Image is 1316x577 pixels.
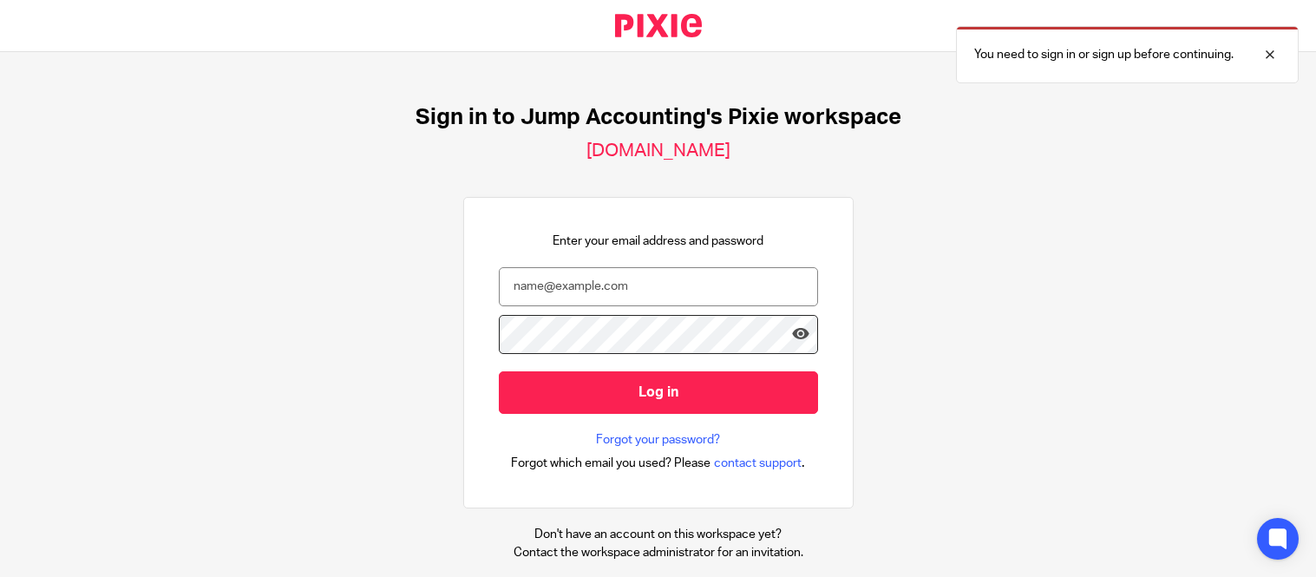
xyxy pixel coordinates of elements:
h1: Sign in to Jump Accounting's Pixie workspace [416,104,901,131]
input: name@example.com [499,267,818,306]
p: You need to sign in or sign up before continuing. [974,46,1234,63]
p: Enter your email address and password [553,233,763,250]
div: . [511,453,805,473]
h2: [DOMAIN_NAME] [586,140,730,162]
input: Log in [499,371,818,414]
span: Forgot which email you used? Please [511,455,710,472]
p: Contact the workspace administrator for an invitation. [514,544,803,561]
a: Forgot your password? [596,431,720,449]
span: contact support [714,455,802,472]
p: Don't have an account on this workspace yet? [514,526,803,543]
